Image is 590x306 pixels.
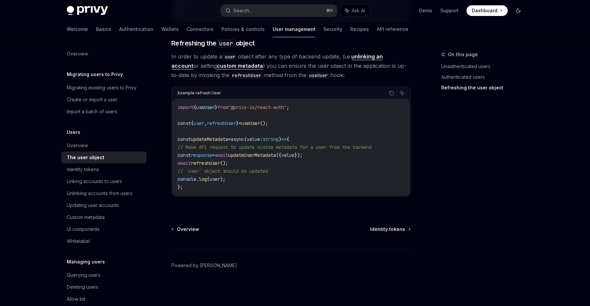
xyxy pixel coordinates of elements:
span: value [247,136,260,142]
a: UI components [61,223,146,235]
a: API reference [377,21,408,37]
span: { [191,120,194,126]
span: await [178,160,191,166]
span: { [287,136,289,142]
span: , [204,120,207,126]
h5: Managing users [67,258,105,266]
button: Ask AI [398,89,406,97]
a: Whitelabel [61,235,146,247]
span: async [231,136,244,142]
div: Whitelabel [67,237,90,245]
a: Identity tokens [370,226,410,233]
span: => [281,136,287,142]
div: Overview [67,50,88,58]
div: Create or import a user [67,96,118,104]
span: "@privy-io/react-auth" [228,104,287,110]
code: useUser [306,72,330,79]
span: Ask AI [352,7,365,14]
span: import [178,104,194,110]
a: Policies & controls [221,21,265,37]
a: Security [323,21,342,37]
button: Ask AI [340,5,370,17]
span: = [228,136,231,142]
a: Demo [419,7,432,14]
a: custom metadata [217,62,263,69]
div: Search... [233,7,252,15]
a: Custom metadata [61,211,146,223]
button: Copy the contents from the code block [387,89,396,97]
span: ; [287,104,289,110]
span: const [178,152,191,158]
div: Example refresh User [178,89,221,97]
div: Allow list [67,295,85,303]
code: refreshUser [229,72,264,79]
span: { [194,104,196,110]
span: ) [279,136,281,142]
span: Refreshing the object [171,39,255,48]
div: Overview [67,142,88,150]
a: Unlinking accounts from users [61,187,146,199]
span: In order to update a object after any type of backend update, (i.e. or setting ) you can ensure t... [171,52,411,80]
a: Recipes [350,21,369,37]
a: Overview [61,140,146,152]
span: user [210,176,220,182]
span: ({ [276,152,281,158]
span: }); [295,152,302,158]
a: The user object [61,152,146,163]
span: ( [207,176,210,182]
div: Deleting users [67,283,98,291]
span: updateUserMetadata [228,152,276,158]
a: Refreshing the user object [441,82,529,93]
span: On this page [448,51,478,58]
span: refreshUser [191,160,220,166]
span: Dashboard [472,7,497,14]
span: user [194,120,204,126]
span: useUser [196,104,215,110]
span: refreshUser [207,120,236,126]
div: Identity tokens [67,165,99,173]
div: UI components [67,225,100,233]
div: Unlinking accounts from users [67,189,132,197]
div: Querying users [67,271,100,279]
code: user [222,53,238,60]
a: Support [440,7,459,14]
a: Create or import a user [61,94,146,106]
span: await [215,152,228,158]
a: Querying users [61,269,146,281]
a: Wallets [161,21,179,37]
span: console [178,176,196,182]
span: . [196,176,199,182]
code: user [216,39,236,48]
button: Search...⌘K [221,5,337,17]
span: = [239,120,241,126]
span: log [199,176,207,182]
img: dark logo [67,6,108,15]
a: Authenticated users [441,72,529,82]
a: Unauthenticated users [441,61,529,72]
button: Toggle dark mode [513,5,524,16]
a: Identity tokens [61,163,146,175]
a: unlinking an account [171,53,383,69]
a: Connectors [187,21,213,37]
span: }; [178,184,183,190]
h5: Migrating users to Privy [67,70,123,78]
span: value [281,152,295,158]
span: } [215,104,217,110]
div: Custom metadata [67,213,105,221]
a: Dashboard [466,5,508,16]
a: Welcome [67,21,88,37]
span: ⌘ K [326,8,333,13]
a: User management [273,21,315,37]
a: Linking accounts to users [61,175,146,187]
span: } [236,120,239,126]
a: Overview [61,48,146,60]
span: = [212,152,215,158]
h5: Users [67,128,80,136]
a: Overview [172,226,199,233]
div: Linking accounts to users [67,177,122,185]
span: // `user` object should be updated [178,168,268,174]
span: updateMetadata [191,136,228,142]
span: (); [220,160,228,166]
a: Allow list [61,293,146,305]
a: Basics [96,21,111,37]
